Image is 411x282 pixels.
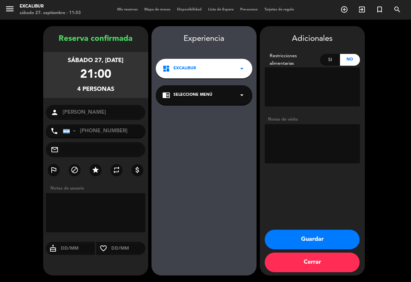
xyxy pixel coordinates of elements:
[5,4,15,16] button: menu
[46,244,60,252] i: cake
[393,6,401,13] i: search
[92,166,99,174] i: star
[113,166,120,174] i: repeat
[96,244,111,252] i: favorite_border
[152,33,257,45] div: Experiencia
[5,4,15,14] i: menu
[358,6,366,13] i: exit_to_app
[162,91,170,99] i: chrome_reader_mode
[162,65,170,73] i: dashboard
[173,65,196,72] span: Excalibur
[340,6,348,13] i: add_circle_outline
[320,54,340,66] div: Si
[265,52,320,67] div: Restricciones alimentarias
[265,116,360,123] div: Notas de visita
[43,33,148,45] div: Reserva confirmada
[51,146,59,154] i: mail_outline
[205,8,237,11] span: Lista de Espera
[261,8,297,11] span: Tarjetas de regalo
[51,108,59,116] i: person
[173,92,212,98] span: Seleccione Menú
[114,8,141,11] span: Mis reservas
[340,54,360,66] div: No
[238,91,246,99] i: arrow_drop_down
[20,3,81,10] div: Excalibur
[141,8,174,11] span: Mapa de mesas
[20,10,81,16] div: sábado 27. septiembre - 11:53
[237,8,261,11] span: Pre-acceso
[265,253,360,272] button: Cerrar
[174,8,205,11] span: Disponibilidad
[77,85,114,94] div: 4 personas
[265,33,360,45] div: Adicionales
[238,65,246,73] i: arrow_drop_down
[60,244,95,253] input: DD/MM
[376,6,384,13] i: turned_in_not
[134,166,141,174] i: attach_money
[50,127,58,135] i: phone
[50,166,58,174] i: outlined_flag
[265,230,360,249] button: Guardar
[47,185,148,192] div: Notas de usuario
[111,244,146,253] input: DD/MM
[68,56,123,65] div: sábado 27, [DATE]
[80,65,111,85] div: 21:00
[63,125,78,137] div: Argentina: +54
[71,166,79,174] i: block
